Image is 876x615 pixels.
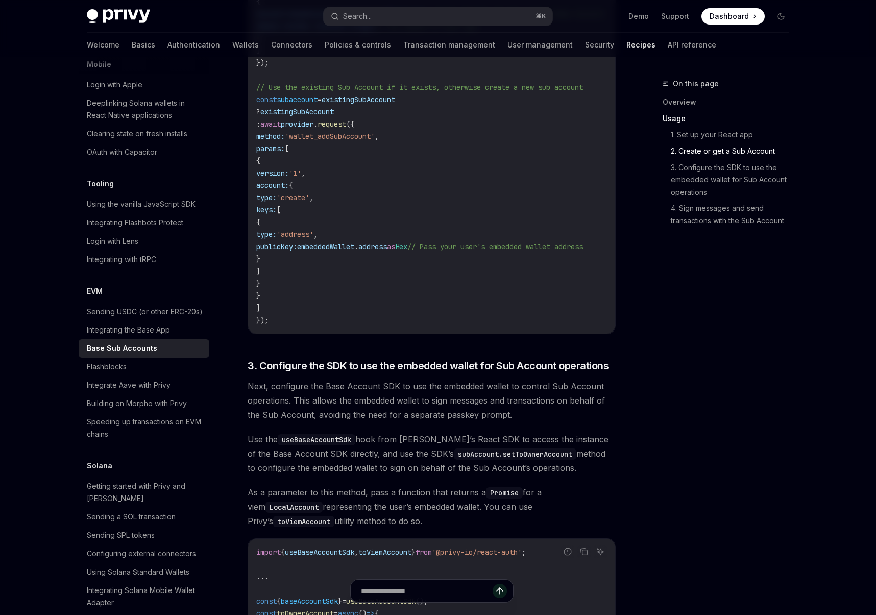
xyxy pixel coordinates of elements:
span: On this page [673,78,719,90]
a: Integrate Aave with Privy [79,376,209,394]
div: Clearing state on fresh installs [87,128,187,140]
span: '@privy-io/react-auth' [432,548,522,557]
a: Transaction management [403,33,495,57]
span: ({ [346,120,354,129]
code: useBaseAccountSdk [278,434,355,445]
a: Sending SPL tokens [79,526,209,545]
span: Dashboard [710,11,749,21]
span: . [354,242,358,251]
h5: Solana [87,460,112,472]
a: Dashboard [701,8,765,25]
span: { [281,548,285,557]
a: Connectors [271,33,312,57]
a: OAuth with Capacitor [79,143,209,161]
a: Wallets [232,33,259,57]
span: '1' [289,169,301,178]
a: Flashblocks [79,358,209,376]
span: ] [256,267,260,276]
button: Ask AI [594,545,607,558]
a: Login with Apple [79,76,209,94]
a: Deeplinking Solana wallets in React Native applications [79,94,209,125]
a: Integrating Flashbots Protect [79,214,209,232]
code: subAccount.setToOwnerAccount [454,448,576,460]
div: Getting started with Privy and [PERSON_NAME] [87,480,203,505]
span: type: [256,193,277,202]
button: Copy the contents from the code block [577,545,591,558]
a: Integrating the Base App [79,321,209,339]
button: Search...⌘K [324,7,552,26]
a: Sending a SOL transaction [79,508,209,526]
div: Integrate Aave with Privy [87,379,171,391]
div: Integrating with tRPC [87,253,156,266]
span: = [318,95,322,104]
span: type: [256,230,277,239]
a: Configuring external connectors [79,545,209,563]
a: Integrating Solana Mobile Wallet Adapter [79,581,209,612]
button: Report incorrect code [561,545,574,558]
span: provider [281,120,313,129]
span: 'create' [277,193,309,202]
a: Login with Lens [79,232,209,250]
div: Login with Lens [87,235,138,247]
a: Clearing state on fresh installs [79,125,209,143]
a: Sending USDC (or other ERC-20s) [79,302,209,321]
span: existingSubAccount [322,95,395,104]
a: LocalAccount [265,502,323,512]
div: Sending USDC (or other ERC-20s) [87,305,203,318]
img: dark logo [87,9,150,23]
a: Security [585,33,614,57]
span: method: [256,132,285,141]
a: Basics [132,33,155,57]
span: , [309,193,313,202]
span: embeddedWallet [297,242,354,251]
code: toViemAccount [273,516,334,527]
span: version: [256,169,289,178]
div: Speeding up transactions on EVM chains [87,416,203,440]
div: Login with Apple [87,79,142,91]
button: Toggle dark mode [773,8,789,25]
a: Support [661,11,689,21]
a: Speeding up transactions on EVM chains [79,413,209,443]
span: 3. Configure the SDK to use the embedded wallet for Sub Account operations [248,359,609,373]
a: Recipes [626,33,655,57]
span: { [256,218,260,227]
span: as [387,242,395,251]
span: // Pass your user's embedded wallet address [407,242,583,251]
span: address [358,242,387,251]
span: : [256,120,260,129]
span: Hex [395,242,407,251]
span: ] [256,303,260,313]
span: request [318,120,346,129]
a: Usage [663,110,797,127]
span: } [256,279,260,288]
span: useBaseAccountSdk [285,548,354,557]
button: Send message [493,584,507,598]
span: import [256,548,281,557]
span: } [411,548,416,557]
span: subaccount [277,95,318,104]
a: Integrating with tRPC [79,250,209,269]
div: Building on Morpho with Privy [87,397,187,410]
span: , [313,230,318,239]
div: Configuring external connectors [87,548,196,560]
a: Policies & controls [325,33,391,57]
a: API reference [668,33,716,57]
a: Using Solana Standard Wallets [79,563,209,581]
span: keys: [256,205,277,215]
div: Flashblocks [87,361,127,373]
span: }); [256,316,269,325]
a: 4. Sign messages and send transactions with the Sub Account [671,200,797,229]
a: Overview [663,94,797,110]
span: } [256,291,260,300]
span: publicKey: [256,242,297,251]
a: Getting started with Privy and [PERSON_NAME] [79,477,209,508]
h5: Tooling [87,178,114,190]
div: Using Solana Standard Wallets [87,566,189,578]
a: Welcome [87,33,119,57]
span: 'address' [277,230,313,239]
span: }); [256,58,269,67]
span: { [256,156,260,165]
a: Base Sub Accounts [79,339,209,358]
span: ; [522,548,526,557]
span: // Use the existing Sub Account if it exists, otherwise create a new sub account [256,83,583,92]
